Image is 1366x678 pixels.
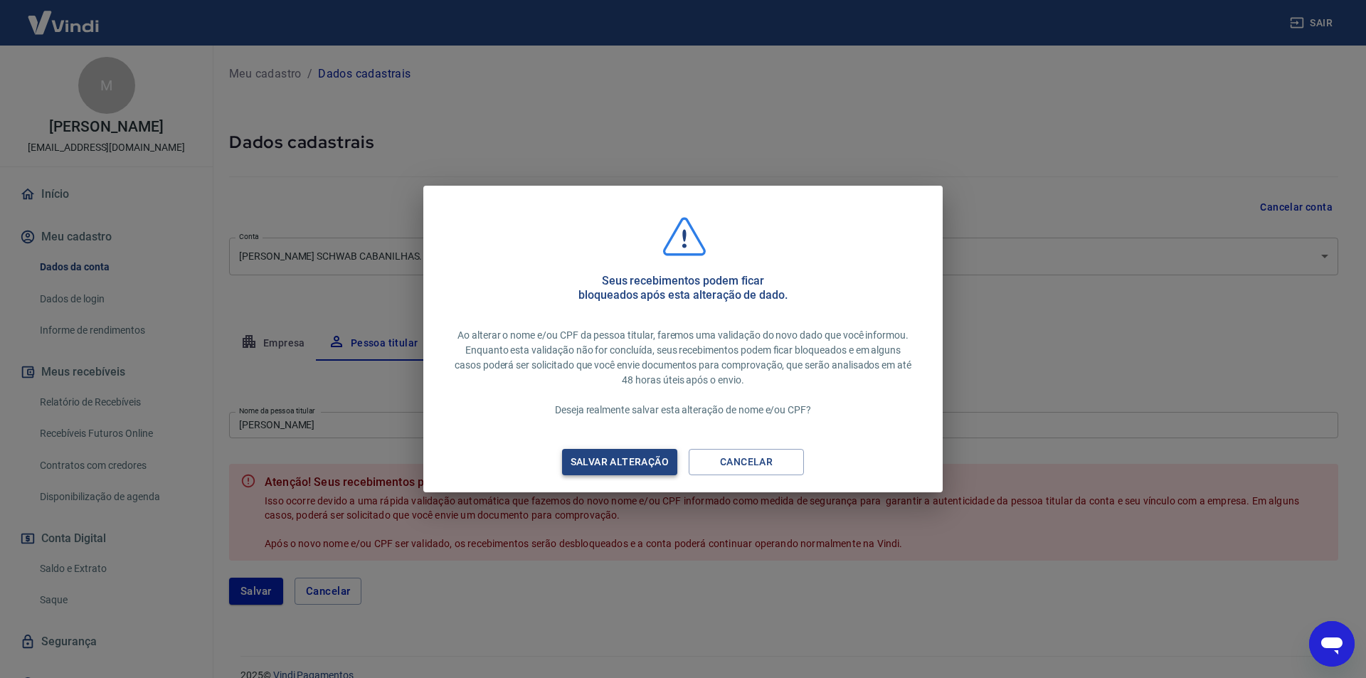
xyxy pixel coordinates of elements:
div: Salvar alteração [554,453,686,471]
button: Salvar alteração [562,449,677,475]
p: Ao alterar o nome e/ou CPF da pessoa titular, faremos uma validação do novo dado que você informo... [452,328,914,418]
button: Cancelar [689,449,804,475]
iframe: Botão para abrir a janela de mensagens, conversa em andamento [1309,621,1355,667]
h5: Seus recebimentos podem ficar bloqueados após esta alteração de dado. [578,274,788,302]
